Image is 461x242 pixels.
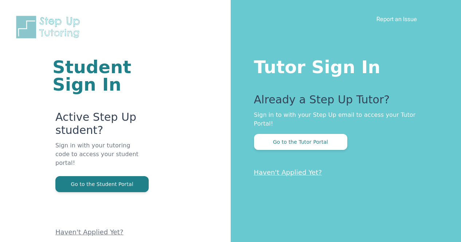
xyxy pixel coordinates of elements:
h1: Tutor Sign In [254,55,432,76]
a: Haven't Applied Yet? [254,168,322,176]
img: Step Up Tutoring horizontal logo [15,15,85,40]
a: Report an Issue [376,15,417,23]
p: Already a Step Up Tutor? [254,93,432,111]
p: Sign in to with your Step Up email to access your Tutor Portal! [254,111,432,128]
button: Go to the Tutor Portal [254,134,347,150]
a: Go to the Tutor Portal [254,138,347,145]
p: Sign in with your tutoring code to access your student portal! [55,141,143,176]
button: Go to the Student Portal [55,176,149,192]
a: Go to the Student Portal [55,180,149,187]
p: Active Step Up student? [55,111,143,141]
h1: Student Sign In [52,58,143,93]
a: Haven't Applied Yet? [55,228,124,236]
